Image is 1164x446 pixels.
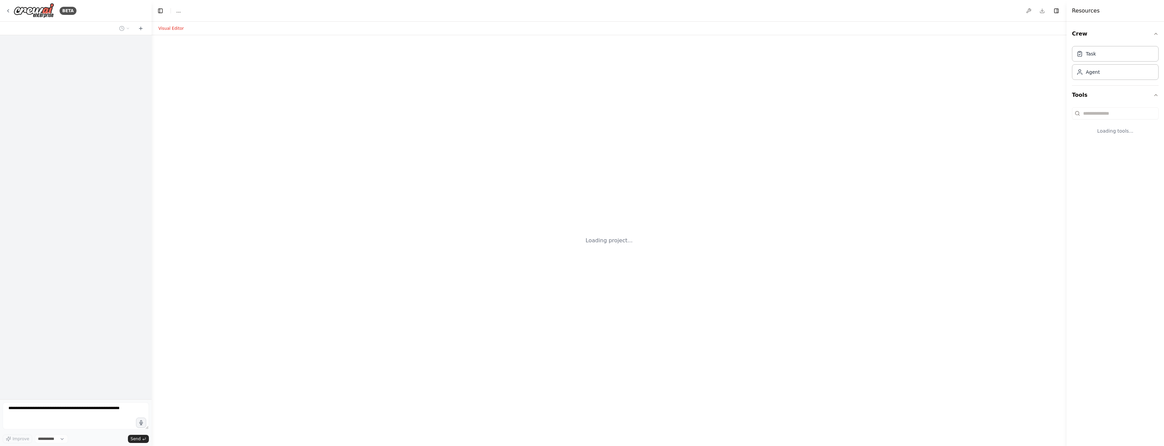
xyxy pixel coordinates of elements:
[1072,43,1159,85] div: Crew
[116,24,133,32] button: Switch to previous chat
[1052,6,1061,16] button: Hide right sidebar
[1086,50,1096,57] div: Task
[131,436,141,442] span: Send
[1072,7,1100,15] h4: Resources
[176,7,181,14] nav: breadcrumb
[60,7,76,15] div: BETA
[135,24,146,32] button: Start a new chat
[154,24,188,32] button: Visual Editor
[1072,24,1159,43] button: Crew
[586,237,633,245] div: Loading project...
[156,6,165,16] button: Hide left sidebar
[14,3,54,18] img: Logo
[1072,86,1159,105] button: Tools
[13,436,29,442] span: Improve
[176,7,181,14] span: ...
[128,435,149,443] button: Send
[136,418,146,428] button: Click to speak your automation idea
[1072,105,1159,145] div: Tools
[1086,69,1100,75] div: Agent
[3,434,32,443] button: Improve
[1072,122,1159,140] div: Loading tools...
